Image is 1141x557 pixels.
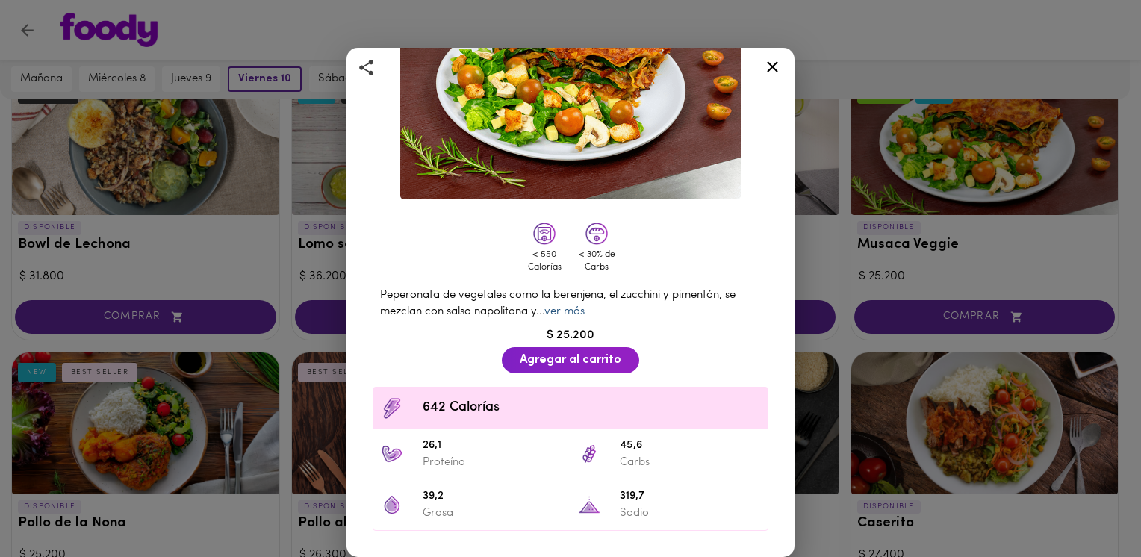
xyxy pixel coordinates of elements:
span: Peperonata de vegetales como la berenjena, el zucchini y pimentón, se mezclan con salsa napolitan... [380,290,736,317]
iframe: Messagebird Livechat Widget [1054,470,1126,542]
div: $ 25.200 [365,327,776,344]
span: 26,1 [423,438,563,455]
img: Contenido calórico [381,397,403,420]
img: 319,7 Sodio [578,494,600,516]
button: Agregar al carrito [502,347,639,373]
img: 39,2 Grasa [381,494,403,516]
span: 45,6 [620,438,760,455]
p: Proteína [423,455,563,470]
div: < 550 Calorías [522,249,567,274]
span: 39,2 [423,488,563,505]
img: 45,6 Carbs [578,443,600,465]
img: lowcals.png [533,223,556,245]
p: Sodio [620,505,760,521]
span: 642 Calorías [423,398,760,418]
a: ver más [544,306,585,317]
span: 319,7 [620,488,760,505]
p: Carbs [620,455,760,470]
img: 26,1 Proteína [381,443,403,465]
span: Agregar al carrito [520,353,621,367]
div: < 30% de Carbs [574,249,619,274]
p: Grasa [423,505,563,521]
img: lowcarbs.png [585,223,608,245]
